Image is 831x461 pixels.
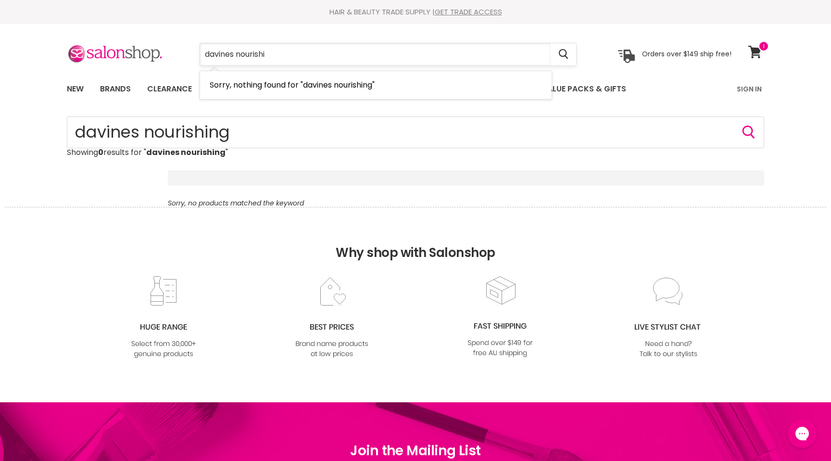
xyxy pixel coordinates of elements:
img: prices.jpg [293,276,371,360]
button: Search [741,125,756,140]
img: fast.jpg [461,275,539,359]
a: Value Packs & Gifts [535,79,633,99]
p: Orders over $149 ship free! [642,50,731,58]
strong: davines nourishing [146,147,226,158]
a: GET TRADE ACCESS [435,7,502,17]
span: Sorry, nothing found for "davines nourishing" [210,79,375,90]
strong: 0 [98,147,103,158]
a: New [60,79,91,99]
img: chat_c0a1c8f7-3133-4fc6-855f-7264552747f6.jpg [630,276,707,360]
ul: Main menu [60,75,682,103]
a: Sign In [731,79,768,99]
form: Product [200,43,577,66]
em: Sorry, no products matched the keyword [168,198,304,208]
form: Product [67,116,764,148]
li: No Results [200,71,552,99]
a: Brands [93,79,138,99]
h2: Why shop with Salonshop [5,207,826,275]
input: Search [67,116,764,148]
a: Clearance [140,79,199,99]
img: range2_8cf790d4-220e-469f-917d-a18fed3854b6.jpg [125,276,202,360]
input: Search [200,43,551,65]
h1: Join the Mailing List [242,441,589,461]
p: Showing results for " " [67,148,764,157]
div: HAIR & BEAUTY TRADE SUPPLY | [55,7,776,17]
nav: Main [55,75,776,103]
iframe: Gorgias live chat messenger [783,416,821,451]
button: Search [551,43,576,65]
